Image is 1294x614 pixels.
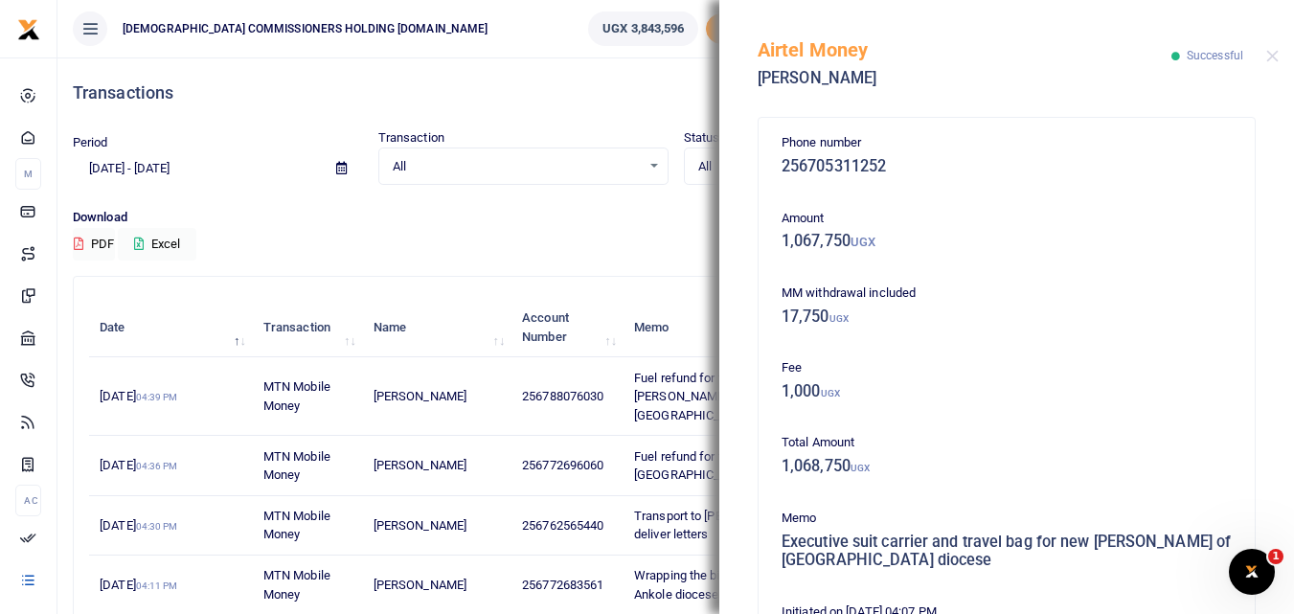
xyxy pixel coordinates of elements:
p: Memo [782,509,1232,529]
span: [DATE] [100,458,177,472]
h5: [PERSON_NAME] [758,69,1171,88]
small: UGX [851,235,875,249]
span: MTN Mobile Money [263,568,330,602]
span: [PERSON_NAME] [374,518,466,533]
p: Fee [782,358,1232,378]
li: M [15,158,41,190]
li: Wallet ballance [580,11,706,46]
small: 04:39 PM [136,392,178,402]
h5: Airtel Money [758,38,1171,61]
img: logo-small [17,18,40,41]
span: MTN Mobile Money [263,449,330,483]
span: MTN Mobile Money [263,379,330,413]
small: 04:11 PM [136,580,178,591]
p: Download [73,208,1279,228]
button: Excel [118,228,196,261]
p: Amount [782,209,1232,229]
span: Wrapping the bishops gift North Ankole diocese [634,568,808,602]
span: 1 [1268,549,1283,564]
span: [DATE] [100,578,177,592]
span: [DATE] [100,518,177,533]
small: UGX [851,463,870,473]
span: Successful [1187,49,1243,62]
iframe: Intercom live chat [1229,549,1275,595]
span: [PERSON_NAME] [374,458,466,472]
li: Toup your wallet [706,13,802,45]
input: select period [73,152,321,185]
th: Date: activate to sort column descending [89,298,253,357]
span: [DEMOGRAPHIC_DATA] COMMISSIONERS HOLDING [DOMAIN_NAME] [115,20,495,37]
span: 256772696060 [522,458,603,472]
span: [PERSON_NAME] [374,389,466,403]
span: 256772683561 [522,578,603,592]
span: All [393,157,641,176]
th: Transaction: activate to sort column ascending [253,298,363,357]
span: Transport to [PERSON_NAME] to deliver letters [634,509,811,542]
small: UGX [821,388,840,398]
h5: Executive suit carrier and travel bag for new [PERSON_NAME] of [GEOGRAPHIC_DATA] diocese [782,533,1232,570]
h5: 256705311252 [782,157,1232,176]
a: UGX 3,843,596 [588,11,698,46]
a: logo-small logo-large logo-large [17,21,40,35]
small: UGX [829,313,849,324]
label: Period [73,133,108,152]
h4: Transactions [73,82,1279,103]
h5: 1,067,750 [782,232,1232,251]
li: Ac [15,485,41,516]
span: [PERSON_NAME] [374,578,466,592]
button: Close [1266,50,1279,62]
small: 04:36 PM [136,461,178,471]
th: Memo: activate to sort column ascending [624,298,836,357]
th: Account Number: activate to sort column ascending [511,298,624,357]
span: Fuel refund for the facilitator [PERSON_NAME] at [GEOGRAPHIC_DATA] [634,371,791,422]
a: Add money [706,20,802,34]
small: 04:30 PM [136,521,178,532]
p: MM withdrawal included [782,284,1232,304]
label: Transaction [378,128,444,148]
span: [DATE] [100,389,177,403]
p: Total Amount [782,433,1232,453]
span: Add money [706,13,802,45]
span: UGX 3,843,596 [602,19,684,38]
label: Status [684,128,720,148]
h5: 17,750 [782,307,1232,327]
span: All [698,157,946,176]
p: Phone number [782,133,1232,153]
h5: 1,000 [782,382,1232,401]
th: Name: activate to sort column ascending [363,298,511,357]
span: 256788076030 [522,389,603,403]
span: 256762565440 [522,518,603,533]
span: Fuel refund for the facilitator at [GEOGRAPHIC_DATA] [634,449,805,483]
h5: 1,068,750 [782,457,1232,476]
button: PDF [73,228,115,261]
span: MTN Mobile Money [263,509,330,542]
